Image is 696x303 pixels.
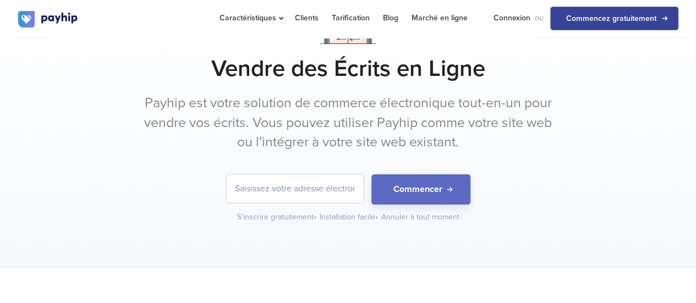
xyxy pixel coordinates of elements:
[18,11,79,27] img: logo.svg
[220,13,282,23] span: Caractéristiques
[320,212,379,223] div: Installation facile
[381,212,459,223] div: Annuler à tout moment
[18,55,678,82] h1: Vendre des Écrits en Ligne
[226,174,364,203] input: Saisissez votre adresse électronique
[237,212,317,223] div: S'inscrire gratuitement
[371,174,470,205] button: Commencer
[142,93,555,152] p: Payhip est votre solution de commerce électronique tout-en-un pour vendre vos écrits. Vous pouvez...
[314,212,316,222] span: •
[550,7,678,30] a: Commencez gratuitement
[375,212,378,222] span: •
